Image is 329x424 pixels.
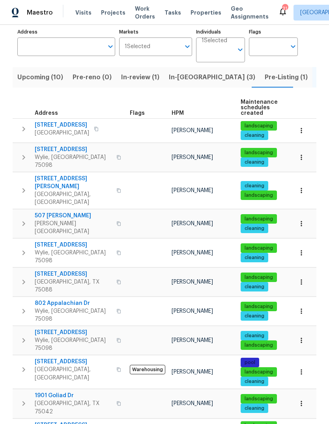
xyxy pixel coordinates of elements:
span: 802 Appalachian Dr [35,299,112,307]
span: cleaning [241,225,267,232]
span: In-[GEOGRAPHIC_DATA] (3) [169,72,255,83]
label: Address [17,30,115,34]
span: Pre-reno (0) [73,72,112,83]
span: landscaping [241,342,276,349]
span: Wylie, [GEOGRAPHIC_DATA] 75098 [35,153,112,169]
span: cleaning [241,183,267,189]
span: 1 Selected [125,43,150,50]
span: landscaping [241,274,276,281]
span: [STREET_ADDRESS] [35,329,112,336]
span: [PERSON_NAME] [172,250,213,256]
span: 1901 Goliad Dr [35,392,112,400]
span: [STREET_ADDRESS] [35,270,112,278]
span: landscaping [241,369,276,375]
span: Wylie, [GEOGRAPHIC_DATA] 75098 [35,336,112,352]
span: landscaping [241,396,276,402]
span: Visits [75,9,92,17]
span: Geo Assignments [231,5,269,21]
span: [PERSON_NAME] [172,128,213,133]
span: [PERSON_NAME] [172,401,213,406]
span: HPM [172,110,184,116]
span: landscaping [241,245,276,252]
span: [GEOGRAPHIC_DATA], [GEOGRAPHIC_DATA] [35,366,112,381]
span: [STREET_ADDRESS] [35,358,112,366]
span: pool [241,359,258,366]
label: Flags [249,30,298,34]
span: Projects [101,9,125,17]
span: [STREET_ADDRESS] [35,146,112,153]
span: cleaning [241,405,267,412]
span: [GEOGRAPHIC_DATA], TX 75042 [35,400,112,415]
span: [GEOGRAPHIC_DATA], TX 75088 [35,278,112,294]
span: [STREET_ADDRESS][PERSON_NAME] [35,175,112,191]
span: Wylie, [GEOGRAPHIC_DATA] 75098 [35,249,112,265]
span: Maintenance schedules created [241,99,278,116]
button: Open [105,41,116,52]
span: Wylie, [GEOGRAPHIC_DATA] 75098 [35,307,112,323]
span: Tasks [164,10,181,15]
span: [PERSON_NAME] [172,155,213,160]
button: Open [235,44,246,55]
span: [STREET_ADDRESS] [35,241,112,249]
span: 507 [PERSON_NAME] [35,212,112,220]
span: Pre-Listing (1) [265,72,308,83]
span: Properties [191,9,221,17]
span: Address [35,110,58,116]
span: landscaping [241,192,276,199]
span: Work Orders [135,5,155,21]
span: [PERSON_NAME] [172,221,213,226]
span: [GEOGRAPHIC_DATA], [GEOGRAPHIC_DATA] [35,191,112,206]
span: cleaning [241,159,267,166]
span: landscaping [241,149,276,156]
span: cleaning [241,378,267,385]
span: cleaning [241,254,267,261]
button: Open [182,41,193,52]
span: In-review (1) [121,72,159,83]
span: [STREET_ADDRESS] [35,121,89,129]
span: landscaping [241,303,276,310]
span: [PERSON_NAME] [172,338,213,343]
span: [PERSON_NAME] [172,188,213,193]
span: [PERSON_NAME] [172,369,213,375]
span: Flags [130,110,145,116]
span: cleaning [241,332,267,339]
span: [PERSON_NAME] [172,308,213,314]
div: 31 [282,5,288,13]
button: Open [288,41,299,52]
span: Maestro [27,9,53,17]
span: cleaning [241,284,267,290]
span: [GEOGRAPHIC_DATA] [35,129,89,137]
span: cleaning [241,132,267,139]
label: Individuals [196,30,245,34]
span: 1 Selected [202,37,227,44]
span: [PERSON_NAME] [172,279,213,285]
span: [PERSON_NAME][GEOGRAPHIC_DATA] [35,220,112,235]
span: landscaping [241,123,276,129]
span: Upcoming (10) [17,72,63,83]
span: landscaping [241,216,276,222]
span: cleaning [241,313,267,319]
label: Markets [119,30,193,34]
span: Warehousing [130,365,165,374]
